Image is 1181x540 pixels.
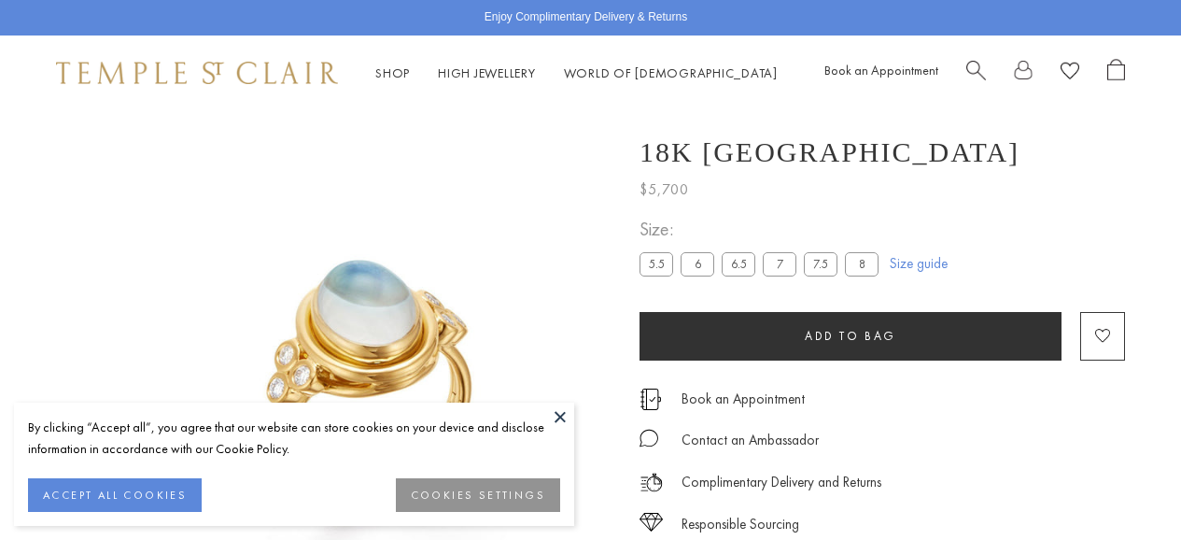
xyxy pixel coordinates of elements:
[375,62,778,85] nav: Main navigation
[1061,59,1079,88] a: View Wishlist
[682,389,805,409] a: Book an Appointment
[824,62,938,78] a: Book an Appointment
[640,471,663,494] img: icon_delivery.svg
[890,254,948,273] a: Size guide
[763,252,796,276] label: 7
[640,214,886,245] span: Size:
[1107,59,1125,88] a: Open Shopping Bag
[564,64,778,81] a: World of [DEMOGRAPHIC_DATA]World of [DEMOGRAPHIC_DATA]
[804,252,837,276] label: 7.5
[640,389,662,410] img: icon_appointment.svg
[966,59,986,88] a: Search
[805,328,896,344] span: Add to bag
[485,8,687,27] p: Enjoy Complimentary Delivery & Returns
[28,417,560,460] div: By clicking “Accept all”, you agree that our website can store cookies on your device and disclos...
[1088,452,1162,521] iframe: Gorgias live chat messenger
[28,478,202,512] button: ACCEPT ALL COOKIES
[681,252,714,276] label: 6
[845,252,879,276] label: 8
[640,429,658,448] img: MessageIcon-01_2.svg
[640,252,673,276] label: 5.5
[640,178,689,202] span: $5,700
[640,513,663,532] img: icon_sourcing.svg
[640,136,1019,168] h1: 18K [GEOGRAPHIC_DATA]
[56,62,338,84] img: Temple St. Clair
[396,478,560,512] button: COOKIES SETTINGS
[438,64,536,81] a: High JewelleryHigh Jewellery
[682,429,819,452] div: Contact an Ambassador
[375,64,410,81] a: ShopShop
[682,513,799,536] div: Responsible Sourcing
[640,312,1061,361] button: Add to bag
[682,471,881,494] p: Complimentary Delivery and Returns
[722,252,755,276] label: 6.5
